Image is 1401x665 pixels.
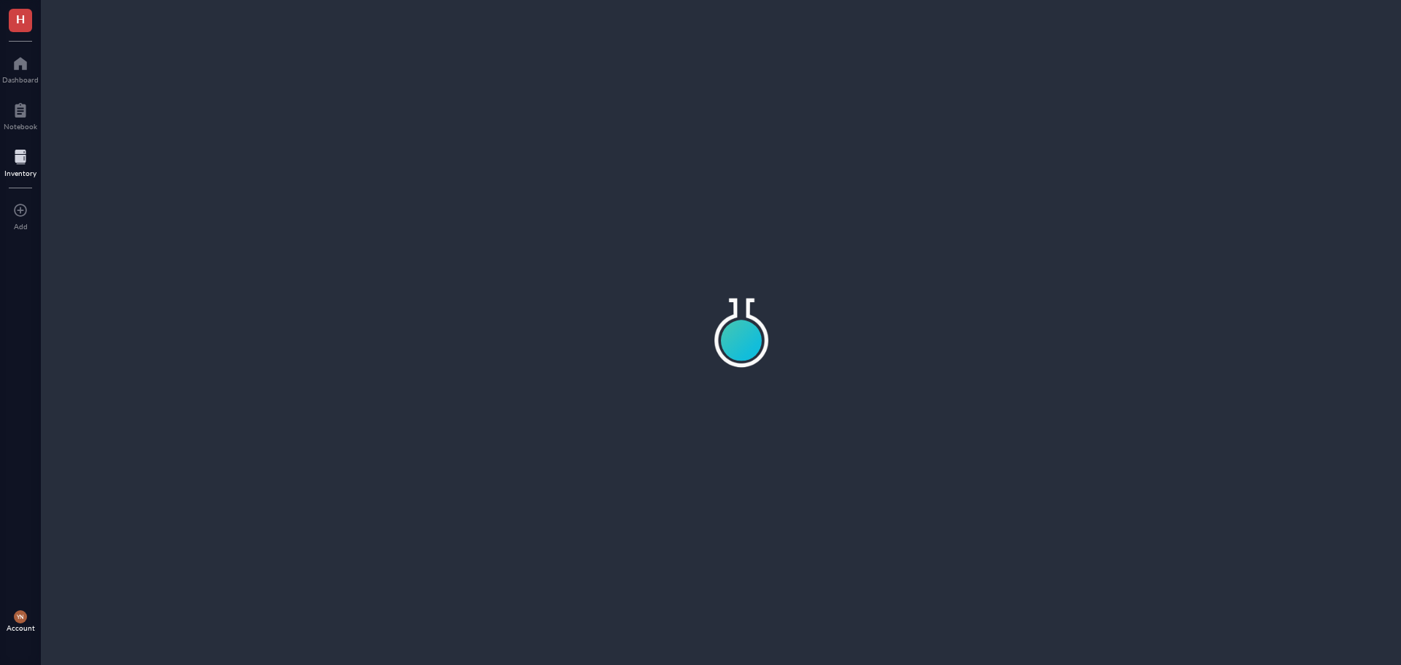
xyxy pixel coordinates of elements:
div: Dashboard [2,75,39,84]
a: Inventory [4,145,36,177]
div: Inventory [4,169,36,177]
div: Account [7,623,35,632]
div: Add [14,222,28,231]
span: YN [17,614,24,620]
a: Notebook [4,99,37,131]
span: H [16,9,25,28]
a: Dashboard [2,52,39,84]
div: Notebook [4,122,37,131]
